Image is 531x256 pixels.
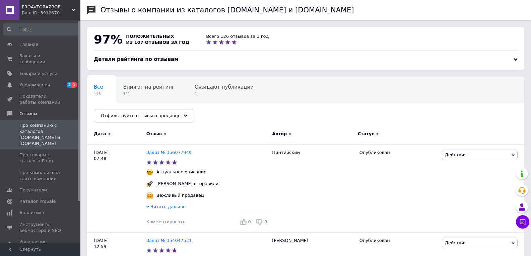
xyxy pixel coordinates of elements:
div: Пинтийский [269,144,356,232]
span: 97% [94,32,123,46]
span: Покупатели [19,187,47,193]
div: Опубликованы без комментария [87,102,180,128]
span: Статус [358,131,375,137]
span: Отзыв [146,131,162,137]
img: :hugging_face: [146,192,153,199]
span: Товары и услуги [19,71,57,77]
div: Опубликован [359,150,437,156]
span: Инструменты вебмастера и SEO [19,222,62,234]
div: [DATE] 07:48 [87,144,146,232]
div: Детали рейтинга по отзывам [94,56,518,63]
span: Отзывы [19,111,37,117]
span: из 107 отзывов за год [126,40,189,45]
span: Про компанию на сайте компании [19,170,62,182]
span: 148 [94,91,103,96]
span: 0 [248,219,251,224]
span: Влияют на рейтинг [123,84,175,90]
h1: Отзывы о компании из каталогов [DOMAIN_NAME] и [DOMAIN_NAME] [101,6,354,14]
span: Про компанию с каталогов [DOMAIN_NAME] и [DOMAIN_NAME] [19,122,62,147]
span: Показатели работы компании [19,93,62,105]
span: 111 [123,91,175,96]
span: Заказы и сообщения [19,53,62,65]
span: Управление сайтом [19,239,62,251]
span: Детали рейтинга по отзывам [94,56,178,62]
span: положительных [126,34,174,39]
span: 2 [67,82,72,88]
div: Вежливый продавец [155,192,206,198]
span: Ожидают публикации [195,84,254,90]
span: Главная [19,41,38,48]
span: Отфильтруйте отзывы о продавце [101,113,181,118]
span: Опубликованы без комме... [94,109,167,115]
span: Комментировать [146,219,185,224]
div: Опубликован [359,238,437,244]
div: Ваш ID: 3912670 [22,10,80,16]
div: Всего 126 отзывов за 1 год [206,33,269,39]
div: Читать дальше [146,204,269,211]
span: Автор [272,131,287,137]
button: Чат с покупателем [516,215,529,229]
a: Заказ № 356077949 [146,150,192,155]
span: Уведомления [19,82,50,88]
div: Актуальное описание [155,169,208,175]
span: Про товары с каталога Prom [19,152,62,164]
img: :rocket: [146,180,153,187]
span: Дата [94,131,106,137]
span: Аналитика [19,210,44,216]
span: Каталог ProSale [19,198,56,204]
span: 0 [264,219,267,224]
input: Поиск [3,23,79,35]
span: PROAVTORAZBOR [22,4,72,10]
a: Заказ № 354047531 [146,238,192,243]
span: Действия [445,240,467,245]
span: Все [94,84,103,90]
span: Действия [445,152,467,157]
span: Читать дальше [150,204,186,209]
span: 1 [72,82,77,88]
div: Комментировать [146,219,185,225]
div: [PERSON_NAME] отправили [155,181,220,187]
img: :nerd_face: [146,169,153,175]
span: 1 [195,91,254,96]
